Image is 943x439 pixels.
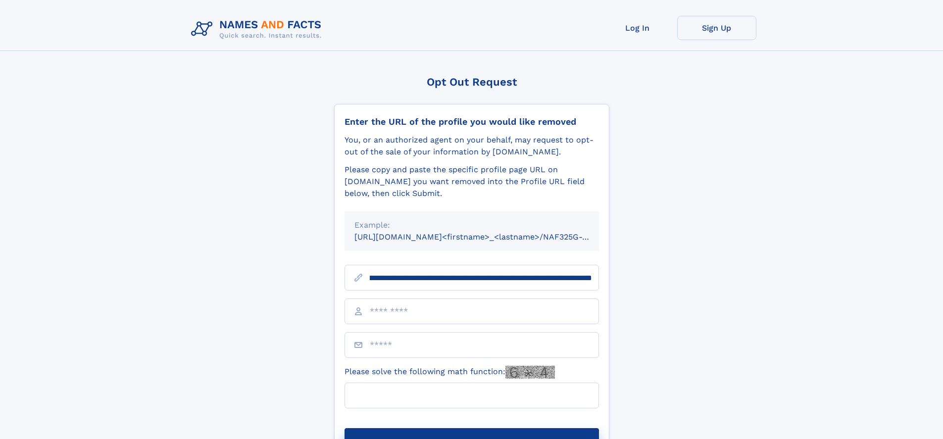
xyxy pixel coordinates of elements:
[345,134,599,158] div: You, or an authorized agent on your behalf, may request to opt-out of the sale of your informatio...
[354,232,618,242] small: [URL][DOMAIN_NAME]<firstname>_<lastname>/NAF325G-xxxxxxxx
[345,366,555,379] label: Please solve the following math function:
[345,164,599,199] div: Please copy and paste the specific profile page URL on [DOMAIN_NAME] you want removed into the Pr...
[187,16,330,43] img: Logo Names and Facts
[334,76,609,88] div: Opt Out Request
[677,16,756,40] a: Sign Up
[345,116,599,127] div: Enter the URL of the profile you would like removed
[354,219,589,231] div: Example:
[598,16,677,40] a: Log In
